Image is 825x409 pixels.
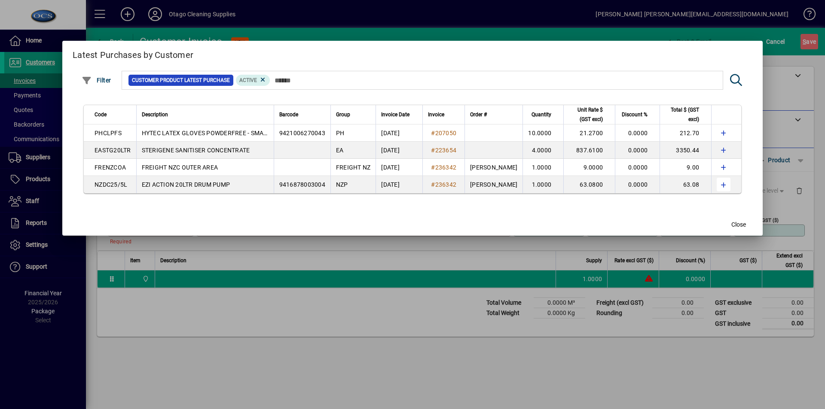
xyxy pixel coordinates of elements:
div: Order # [470,110,517,119]
span: PH [336,130,345,136]
span: 236342 [435,164,457,171]
span: Customer Product Latest Purchase [132,76,230,85]
span: PHCLPFS [95,130,122,136]
td: 63.08 [660,176,711,193]
div: Description [142,110,269,119]
td: 3350.44 [660,142,711,159]
td: 837.6100 [563,142,615,159]
td: 212.70 [660,124,711,142]
td: [DATE] [376,176,422,193]
span: 236342 [435,181,457,188]
span: Filter [82,77,111,84]
div: Discount % [620,110,655,119]
td: 1.0000 [522,176,563,193]
td: [DATE] [376,124,422,142]
span: NZDC25/5L [95,181,127,188]
span: Invoice Date [381,110,409,119]
span: # [431,181,435,188]
span: 207050 [435,130,457,136]
a: #223654 [428,145,459,155]
span: Order # [470,110,487,119]
div: Invoice Date [381,110,417,119]
mat-chip: Product Activation Status: Active [236,75,270,86]
span: 223654 [435,147,457,154]
a: #236342 [428,180,459,189]
td: 4.0000 [522,142,563,159]
td: 1.0000 [522,159,563,176]
a: #236342 [428,163,459,172]
td: 0.0000 [615,124,660,142]
td: 0.0000 [615,142,660,159]
div: Code [95,110,131,119]
span: 9421006270043 [279,130,325,136]
div: Barcode [279,110,325,119]
td: 63.0800 [563,176,615,193]
td: 10.0000 [522,124,563,142]
button: Close [725,217,752,232]
div: Quantity [528,110,559,119]
div: Total $ (GST excl) [665,105,707,124]
td: 21.2700 [563,124,615,142]
span: NZP [336,181,348,188]
span: Quantity [532,110,551,119]
span: Group [336,110,350,119]
span: FREIGHT NZ [336,164,371,171]
span: Discount % [622,110,648,119]
span: # [431,164,435,171]
span: EZI ACTION 20LTR DRUM PUMP [142,181,230,188]
span: Unit Rate $ (GST excl) [569,105,603,124]
div: Group [336,110,371,119]
span: Close [731,220,746,229]
td: [DATE] [376,142,422,159]
div: Invoice [428,110,459,119]
span: FREIGHT NZC OUTER AREA [142,164,218,171]
span: 9416878003004 [279,181,325,188]
button: Filter [79,73,113,88]
span: FRENZCOA [95,164,126,171]
td: 9.00 [660,159,711,176]
span: HYTEC LATEX GLOVES POWDERFREE - SMALL [142,130,271,136]
span: # [431,147,435,154]
span: EASTG20LTR [95,147,131,154]
div: Unit Rate $ (GST excl) [569,105,611,124]
span: Total $ (GST excl) [665,105,699,124]
td: [PERSON_NAME] [464,159,522,176]
span: Invoice [428,110,444,119]
span: Active [239,77,257,83]
td: 9.0000 [563,159,615,176]
td: [DATE] [376,159,422,176]
span: # [431,130,435,136]
a: #207050 [428,128,459,138]
span: EA [336,147,344,154]
td: 0.0000 [615,159,660,176]
td: [PERSON_NAME] [464,176,522,193]
td: 0.0000 [615,176,660,193]
span: Code [95,110,107,119]
span: Barcode [279,110,298,119]
h2: Latest Purchases by Customer [62,41,763,66]
span: Description [142,110,168,119]
span: STERIGENE SANITISER CONCENTRATE [142,147,250,154]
